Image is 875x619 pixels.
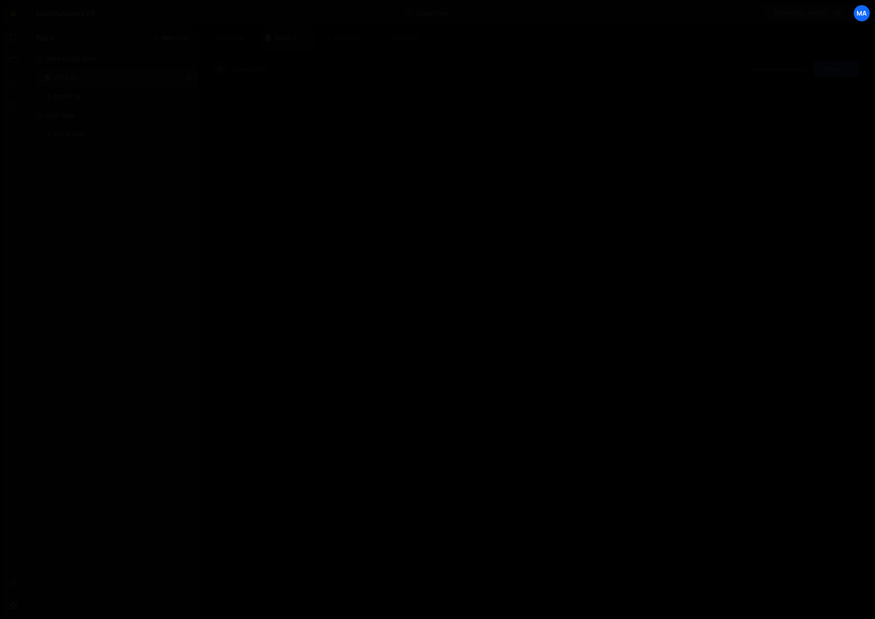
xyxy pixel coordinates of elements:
[36,8,95,19] div: MaxNumbersV3
[274,33,297,43] div: data.js
[25,49,199,68] div: Javascript files
[2,2,25,25] a: 🤙
[25,106,199,125] div: CSS files
[398,5,477,22] button: Code Only
[53,130,83,139] div: style.css
[216,33,245,43] div: style.css
[44,75,50,82] span: 1
[853,5,870,22] a: ma
[232,65,268,73] div: Saved
[152,34,187,42] button: New File
[36,87,199,106] div: 3309/5657.js
[765,5,850,22] a: [DOMAIN_NAME]
[333,33,360,43] div: script.js
[813,61,859,78] button: Save
[36,125,199,144] div: 3309/6309.css
[743,65,807,73] div: Dev and prod in sync
[53,92,80,101] div: script.js
[36,33,53,43] h2: Files
[382,33,422,43] div: New File
[249,65,268,73] div: [DATE]
[36,68,199,87] div: 3309/5656.js
[53,73,76,82] div: data.js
